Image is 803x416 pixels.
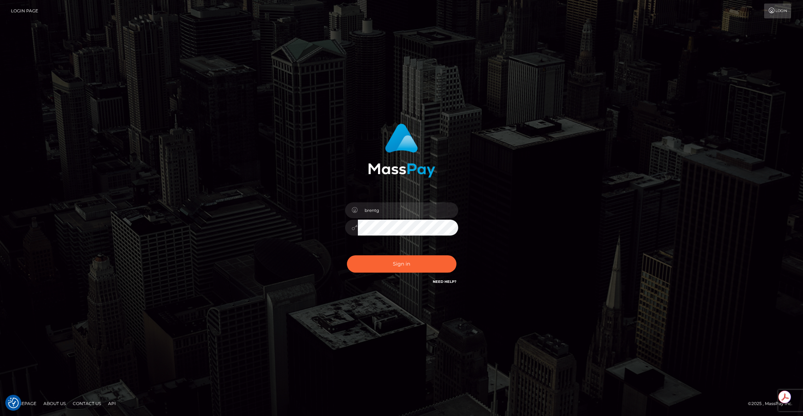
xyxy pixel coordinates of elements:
[8,398,19,408] img: Revisit consent button
[11,4,38,18] a: Login Page
[70,398,104,409] a: Contact Us
[8,398,39,409] a: Homepage
[347,255,456,273] button: Sign in
[433,279,456,284] a: Need Help?
[358,202,458,218] input: Username...
[764,4,791,18] a: Login
[41,398,69,409] a: About Us
[748,400,798,408] div: © 2025 , MassPay Inc.
[368,124,435,178] img: MassPay Login
[105,398,119,409] a: API
[8,398,19,408] button: Consent Preferences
